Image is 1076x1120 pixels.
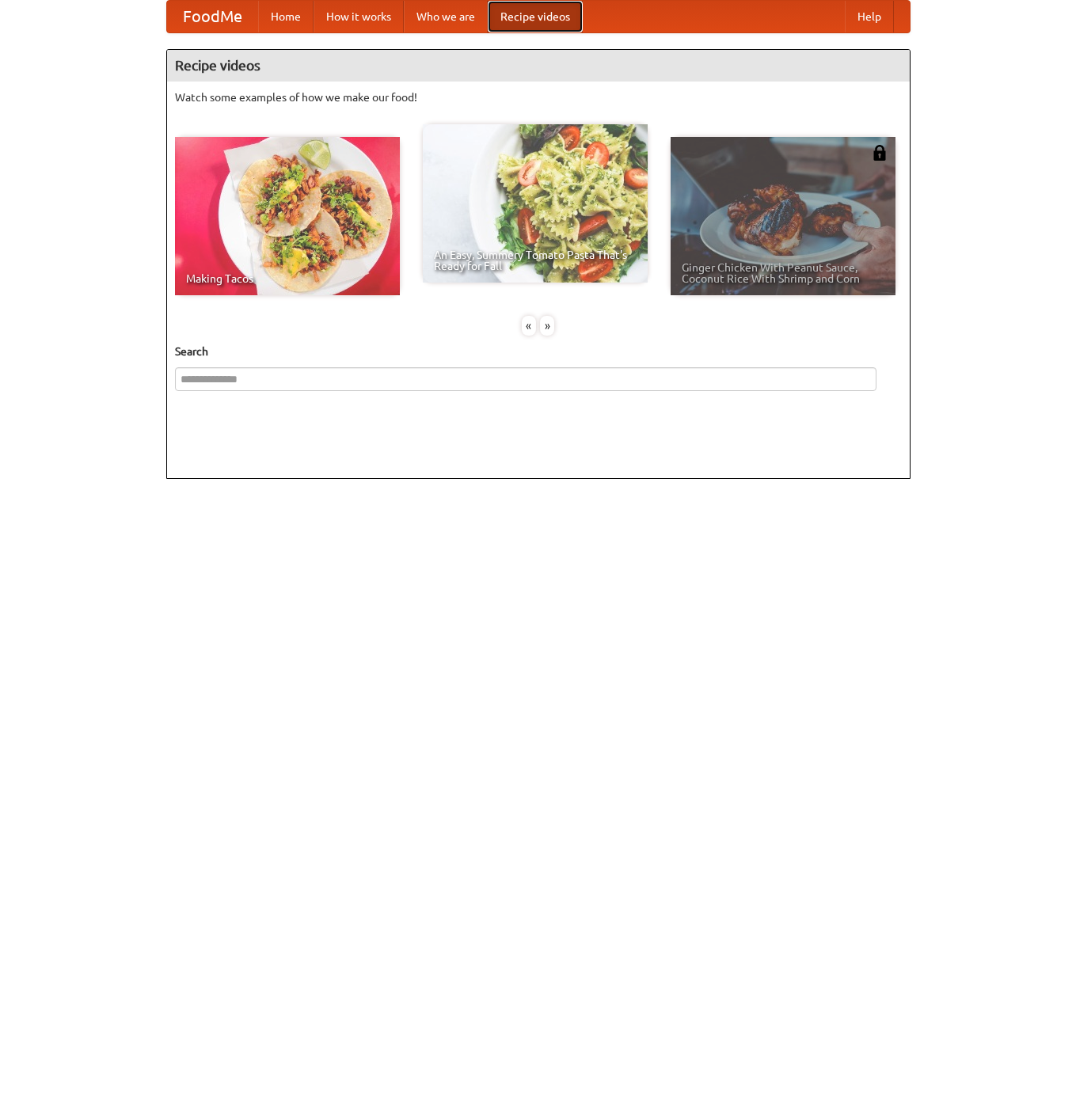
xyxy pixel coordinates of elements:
a: How it works [314,1,404,32]
a: FoodMe [167,1,258,32]
h5: Search [175,344,902,359]
span: Making Tacos [186,273,389,284]
a: Making Tacos [175,137,400,295]
div: « [522,316,536,336]
a: Help [845,1,894,32]
a: Who we are [404,1,488,32]
img: 483408.png [872,145,888,161]
p: Watch some examples of how we make our food! [175,89,902,105]
a: An Easy, Summery Tomato Pasta That's Ready for Fall [423,124,648,283]
div: » [540,316,554,336]
h4: Recipe videos [167,50,910,82]
a: Recipe videos [488,1,583,32]
a: Home [258,1,314,32]
span: An Easy, Summery Tomato Pasta That's Ready for Fall [434,249,637,271]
